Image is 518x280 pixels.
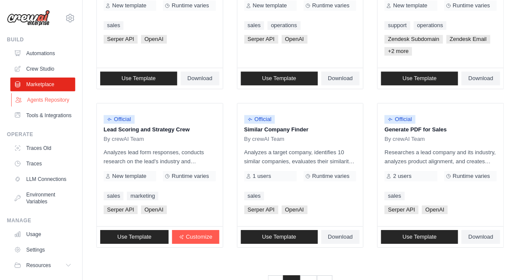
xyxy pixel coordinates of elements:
span: Use Template [262,75,296,82]
span: Use Template [117,233,151,240]
span: Use Template [122,75,156,82]
span: Use Template [262,233,296,240]
span: New template [253,2,287,9]
div: Manage [7,217,75,224]
p: Similar Company Finder [244,125,357,134]
span: Download [469,75,493,82]
span: Serper API [244,205,278,214]
span: New template [393,2,427,9]
span: New template [112,173,146,180]
a: sales [244,192,264,200]
span: +2 more [385,47,412,56]
span: Serper API [104,35,138,44]
a: Marketplace [10,78,75,91]
span: By crewAI Team [104,136,144,143]
a: Use Template [381,230,458,244]
a: Environment Variables [10,188,75,208]
p: Lead Scoring and Strategy Crew [104,125,216,134]
span: Runtime varies [172,2,209,9]
a: Use Template [100,230,169,244]
span: Customize [186,233,212,240]
div: Operate [7,131,75,138]
a: operations [414,21,447,30]
span: Use Template [403,233,437,240]
a: Settings [10,243,75,257]
span: Runtime varies [453,173,490,180]
a: Use Template [381,72,458,85]
span: Official [104,115,135,124]
a: LLM Connections [10,172,75,186]
span: Zendesk Email [447,35,490,44]
div: Build [7,36,75,43]
a: sales [104,21,123,30]
span: Resources [26,262,51,269]
span: Official [244,115,275,124]
p: Researches a lead company and its industry, analyzes product alignment, and creates content for a... [385,148,497,166]
span: Runtime varies [453,2,490,9]
a: Automations [10,47,75,60]
a: sales [104,192,123,200]
a: Use Template [100,72,177,85]
span: OpenAI [422,205,448,214]
a: marketing [127,192,158,200]
a: Traces [10,157,75,171]
span: OpenAI [141,35,167,44]
a: Download [181,72,219,85]
span: Runtime varies [172,173,209,180]
p: Analyzes lead form responses, conducts research on the lead's industry and company, and scores th... [104,148,216,166]
a: Download [462,72,500,85]
span: Runtime varies [312,2,350,9]
a: Tools & Integrations [10,109,75,122]
a: operations [268,21,301,30]
span: By crewAI Team [385,136,425,143]
span: Download [328,233,353,240]
a: sales [244,21,264,30]
span: Download [469,233,493,240]
span: OpenAI [282,205,308,214]
button: Resources [10,258,75,272]
span: New template [112,2,146,9]
a: Crew Studio [10,62,75,76]
a: Download [462,230,500,244]
img: Logo [7,10,50,26]
a: Agents Repository [11,93,76,107]
a: Use Template [241,72,318,85]
span: OpenAI [141,205,167,214]
span: Serper API [244,35,278,44]
span: Runtime varies [312,173,350,180]
span: Official [385,115,416,124]
p: Analyzes a target company, identifies 10 similar companies, evaluates their similarity, and provi... [244,148,357,166]
a: Customize [172,230,219,244]
span: By crewAI Team [244,136,285,143]
span: Serper API [104,205,138,214]
a: sales [385,192,404,200]
p: Generate PDF for Sales [385,125,497,134]
a: Usage [10,227,75,241]
span: Use Template [403,75,437,82]
span: 2 users [393,173,412,180]
a: Download [321,230,360,244]
a: Traces Old [10,141,75,155]
span: Download [328,75,353,82]
span: Serper API [385,205,419,214]
a: Use Template [241,230,318,244]
span: Zendesk Subdomain [385,35,443,44]
a: Download [321,72,360,85]
span: OpenAI [282,35,308,44]
span: 1 users [253,173,271,180]
a: support [385,21,410,30]
span: Download [188,75,213,82]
